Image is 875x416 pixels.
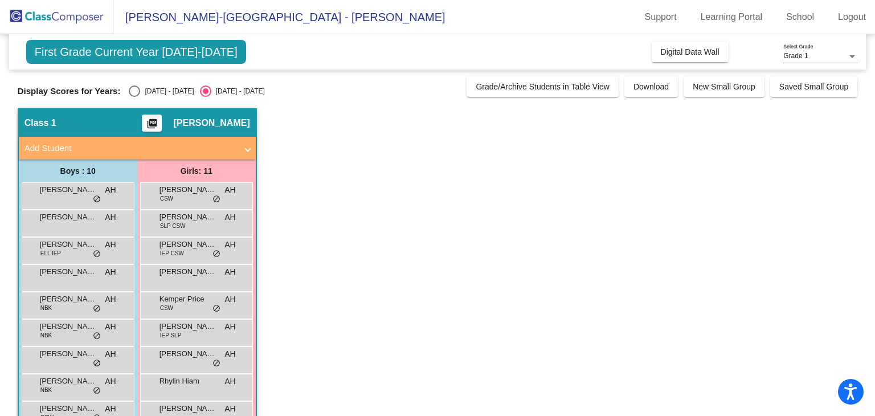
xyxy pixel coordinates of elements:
span: IEP SLP [160,331,182,340]
button: Grade/Archive Students in Table View [467,76,619,97]
span: Saved Small Group [779,82,848,91]
span: AH [224,376,235,388]
span: [PERSON_NAME] [160,348,216,360]
span: SLP CSW [160,222,186,230]
span: [PERSON_NAME] [40,321,97,332]
span: do_not_disturb_alt [93,250,101,259]
mat-icon: picture_as_pdf [145,118,159,134]
span: [PERSON_NAME] [173,117,250,129]
span: [PERSON_NAME] [40,403,97,414]
span: [PERSON_NAME] [160,211,216,223]
span: [PERSON_NAME] [160,184,216,195]
button: Saved Small Group [770,76,857,97]
span: AH [105,293,116,305]
div: [DATE] - [DATE] [211,86,265,96]
span: Grade/Archive Students in Table View [476,82,610,91]
span: [PERSON_NAME] [160,321,216,332]
span: AH [105,348,116,360]
span: CSW [160,194,173,203]
span: [PERSON_NAME] [40,184,97,195]
span: Display Scores for Years: [18,86,121,96]
div: Boys : 10 [19,160,137,182]
a: Learning Portal [692,8,772,26]
span: AH [224,211,235,223]
button: Download [624,76,678,97]
span: NBK [40,386,52,394]
span: do_not_disturb_alt [212,250,220,259]
span: AH [224,184,235,196]
span: AH [224,293,235,305]
mat-expansion-panel-header: Add Student [19,137,256,160]
span: AH [105,239,116,251]
a: Logout [829,8,875,26]
mat-radio-group: Select an option [129,85,264,97]
span: Download [633,82,669,91]
span: Class 1 [24,117,56,129]
a: School [777,8,823,26]
span: do_not_disturb_alt [93,359,101,368]
span: [PERSON_NAME] [PERSON_NAME] [40,211,97,223]
span: AH [224,348,235,360]
div: Girls: 11 [137,160,256,182]
span: AH [224,239,235,251]
span: do_not_disturb_alt [212,359,220,368]
span: [PERSON_NAME] [40,239,97,250]
span: Grade 1 [783,52,808,60]
span: Digital Data Wall [661,47,719,56]
span: AH [224,266,235,278]
span: [PERSON_NAME] [40,266,97,278]
span: Rhylin Hiam [160,376,216,387]
span: First Grade Current Year [DATE]-[DATE] [26,40,246,64]
span: NBK [40,331,52,340]
span: do_not_disturb_alt [93,332,101,341]
span: [PERSON_NAME] [160,266,216,278]
button: Digital Data Wall [652,42,729,62]
span: do_not_disturb_alt [212,195,220,204]
span: CSW [160,304,173,312]
span: do_not_disturb_alt [212,304,220,313]
span: [PERSON_NAME] [160,239,216,250]
span: do_not_disturb_alt [93,304,101,313]
span: AH [105,321,116,333]
span: [PERSON_NAME] [40,348,97,360]
span: Kemper Price [160,293,216,305]
div: [DATE] - [DATE] [140,86,194,96]
span: do_not_disturb_alt [93,386,101,395]
span: AH [224,321,235,333]
span: AH [105,266,116,278]
span: [PERSON_NAME] [40,293,97,305]
button: Print Students Details [142,115,162,132]
span: AH [105,211,116,223]
button: New Small Group [684,76,764,97]
span: [PERSON_NAME] [160,403,216,414]
span: AH [224,403,235,415]
span: New Small Group [693,82,755,91]
span: [PERSON_NAME]-[GEOGRAPHIC_DATA] - [PERSON_NAME] [114,8,445,26]
span: AH [105,184,116,196]
mat-panel-title: Add Student [24,142,236,155]
a: Support [636,8,686,26]
span: [PERSON_NAME] [40,376,97,387]
span: AH [105,376,116,388]
span: AH [105,403,116,415]
span: do_not_disturb_alt [93,195,101,204]
span: ELL IEP [40,249,61,258]
span: NBK [40,304,52,312]
span: IEP CSW [160,249,184,258]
